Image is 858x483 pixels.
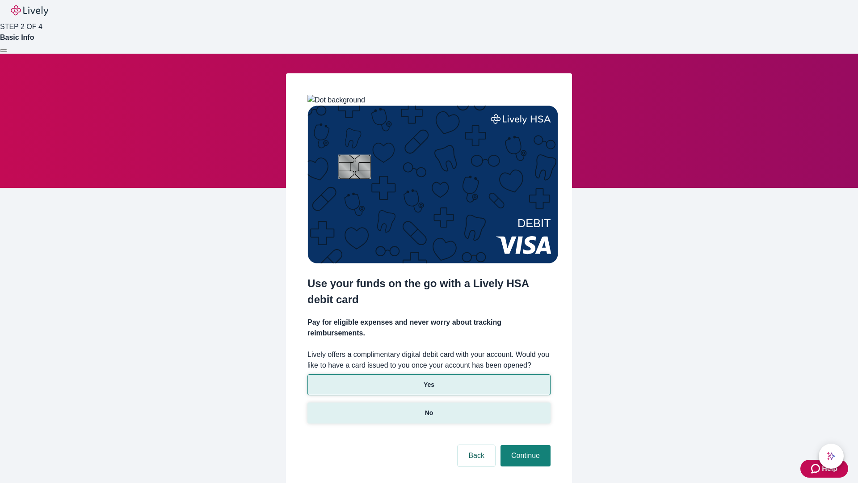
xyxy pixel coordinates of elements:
[822,463,837,474] span: Help
[307,95,365,106] img: Dot background
[307,106,558,263] img: Debit card
[307,317,551,339] h4: Pay for eligible expenses and never worry about tracking reimbursements.
[11,5,48,16] img: Lively
[424,380,434,390] p: Yes
[307,402,551,424] button: No
[500,445,551,466] button: Continue
[307,349,551,371] label: Lively offers a complimentary digital debit card with your account. Would you like to have a card...
[458,445,495,466] button: Back
[425,408,433,418] p: No
[827,452,836,461] svg: Lively AI Assistant
[811,463,822,474] svg: Zendesk support icon
[307,374,551,395] button: Yes
[307,275,551,308] h2: Use your funds on the go with a Lively HSA debit card
[819,444,844,469] button: chat
[800,460,848,478] button: Zendesk support iconHelp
